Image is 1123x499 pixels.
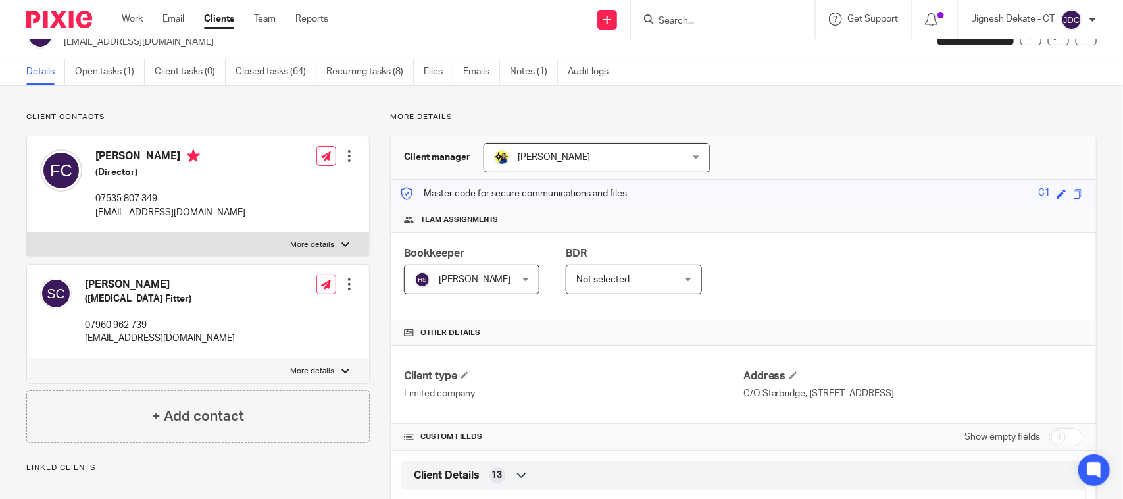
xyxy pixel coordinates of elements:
[463,59,500,85] a: Emails
[155,59,226,85] a: Client tasks (0)
[1061,9,1082,30] img: svg%3E
[494,149,510,165] img: Bobo-Starbridge%201.jpg
[971,13,1055,26] p: Jignesh Dekate - CT
[576,275,630,284] span: Not selected
[95,206,245,219] p: [EMAIL_ADDRESS][DOMAIN_NAME]
[492,469,503,482] span: 13
[291,366,335,377] p: More details
[291,240,335,250] p: More details
[85,319,235,332] p: 07960 962 739
[85,292,235,305] h5: ([MEDICAL_DATA] Fitter)
[95,166,245,179] h5: (Director)
[414,272,430,288] img: svg%3E
[404,432,743,442] h4: CUSTOM FIELDS
[40,278,72,309] img: svg%3E
[404,248,464,259] span: Bookkeeper
[26,11,92,28] img: Pixie
[122,13,143,26] a: Work
[964,431,1040,444] label: Show empty fields
[254,13,276,26] a: Team
[326,59,414,85] a: Recurring tasks (8)
[566,248,587,259] span: BDR
[187,149,200,163] i: Primary
[420,215,499,225] span: Team assignments
[95,192,245,205] p: 07535 807 349
[847,14,898,24] span: Get Support
[414,469,480,483] span: Client Details
[85,332,235,345] p: [EMAIL_ADDRESS][DOMAIN_NAME]
[26,463,370,473] p: Linked clients
[64,36,918,49] p: [EMAIL_ADDRESS][DOMAIN_NAME]
[510,59,558,85] a: Notes (1)
[401,187,628,200] p: Master code for secure communications and files
[743,369,1083,383] h4: Address
[152,406,244,427] h4: + Add contact
[75,59,145,85] a: Open tasks (1)
[420,328,480,338] span: Other details
[390,112,1097,122] p: More details
[424,59,453,85] a: Files
[162,13,184,26] a: Email
[85,278,235,292] h4: [PERSON_NAME]
[26,112,370,122] p: Client contacts
[518,153,591,162] span: [PERSON_NAME]
[743,387,1083,400] p: C/O Starbridge, [STREET_ADDRESS]
[236,59,316,85] a: Closed tasks (64)
[404,369,743,383] h4: Client type
[568,59,618,85] a: Audit logs
[95,149,245,166] h4: [PERSON_NAME]
[204,13,234,26] a: Clients
[404,151,470,164] h3: Client manager
[439,275,511,284] span: [PERSON_NAME]
[657,16,776,28] input: Search
[40,149,82,192] img: svg%3E
[404,387,743,400] p: Limited company
[26,59,65,85] a: Details
[295,13,328,26] a: Reports
[1038,186,1050,201] div: C1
